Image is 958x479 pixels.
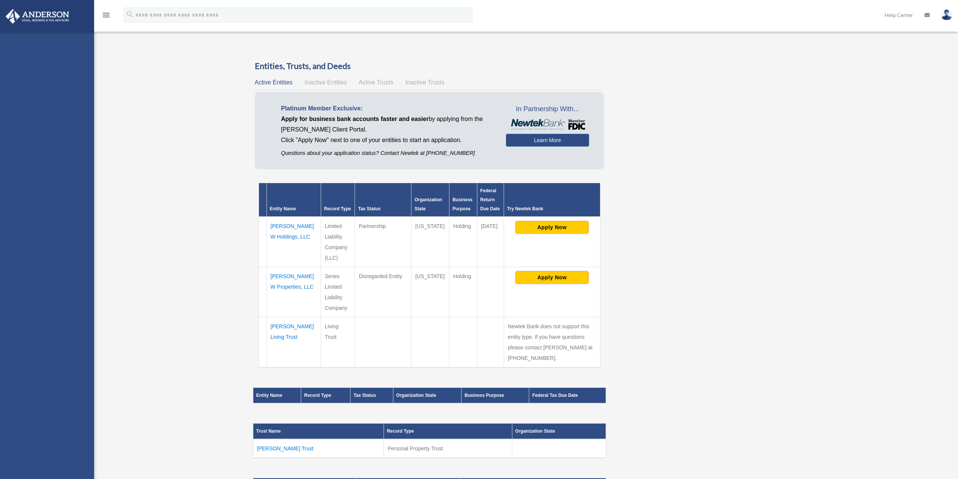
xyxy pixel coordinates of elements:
span: Apply for business bank accounts faster and easier [281,116,429,122]
td: [PERSON_NAME] W Properties, LLC [267,267,321,317]
th: Entity Name [267,183,321,217]
th: Trust Name [253,424,384,439]
th: Organization State [411,183,449,217]
th: Organization State [393,388,461,404]
td: Partnership [355,217,411,267]
th: Tax Status [350,388,393,404]
span: Active Entities [255,79,292,86]
td: [US_STATE] [411,267,449,317]
span: Inactive Trusts [405,79,444,86]
img: Anderson Advisors Platinum Portal [3,9,72,24]
th: Tax Status [355,183,411,217]
th: Organization State [512,424,606,439]
td: Personal Property Trust [384,439,512,458]
a: menu [102,13,111,20]
td: Series Limited Liability Company [321,267,355,317]
button: Apply Now [515,271,589,284]
td: [PERSON_NAME] W Holdings, LLC [267,217,321,267]
th: Federal Tax Due Date [529,388,606,404]
td: [DATE] [477,217,504,267]
img: User Pic [941,9,952,20]
td: Disregarded Entity [355,267,411,317]
button: Apply Now [515,221,589,234]
th: Federal Return Due Date [477,183,504,217]
th: Business Purpose [461,388,529,404]
p: by applying from the [PERSON_NAME] Client Portal. [281,114,495,135]
td: [PERSON_NAME] Trust [253,439,384,458]
th: Record Type [321,183,355,217]
th: Record Type [384,424,512,439]
td: Holding [449,267,477,317]
div: Try Newtek Bank [507,204,597,213]
td: Living Trust [321,317,355,368]
i: search [126,10,134,18]
th: Entity Name [253,388,301,404]
span: Active Trusts [359,79,393,86]
p: Click "Apply Now" next to one of your entities to start an application. [281,135,495,145]
th: Record Type [301,388,350,404]
td: Limited Liability Company (LLC) [321,217,355,267]
p: Platinum Member Exclusive: [281,103,495,114]
span: In Partnership With... [506,103,589,115]
td: [US_STATE] [411,217,449,267]
h3: Entities, Trusts, and Deeds [255,60,605,72]
a: Learn More [506,134,589,147]
span: Inactive Entities [305,79,347,86]
td: Newtek Bank does not support this entity type. If you have questions please contact [PERSON_NAME]... [504,317,600,368]
th: Business Purpose [449,183,477,217]
td: Holding [449,217,477,267]
td: [PERSON_NAME] Living Trust [267,317,321,368]
i: menu [102,11,111,20]
p: Questions about your application status? Contact Newtek at [PHONE_NUMBER] [281,148,495,158]
img: NewtekBankLogoSM.png [510,119,585,130]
